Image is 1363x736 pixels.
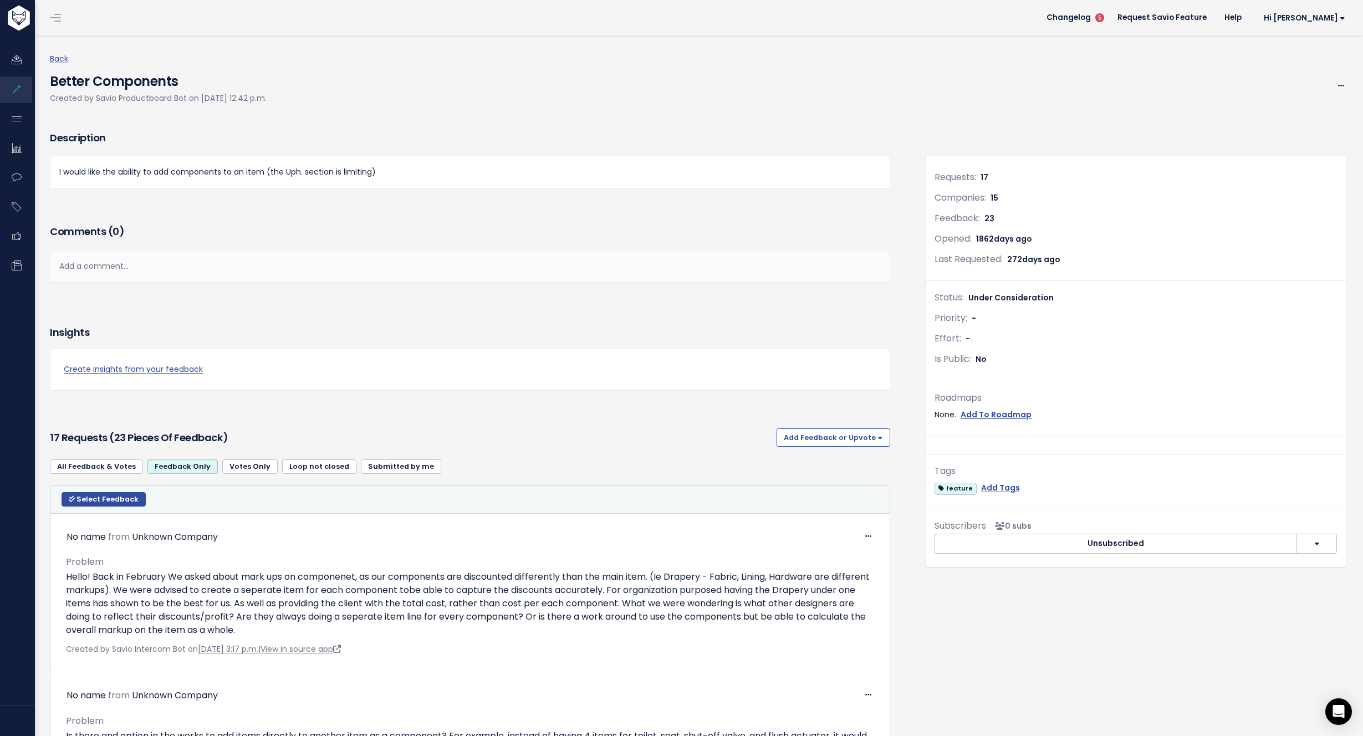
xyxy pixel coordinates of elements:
[935,463,1337,479] div: Tags
[31,18,54,27] div: v 4.0.25
[1264,14,1345,22] span: Hi [PERSON_NAME]
[935,332,961,345] span: Effort:
[935,171,976,183] span: Requests:
[777,428,890,446] button: Add Feedback or Upvote
[981,481,1020,495] a: Add Tags
[108,689,130,702] span: from
[1109,9,1216,26] a: Request Savio Feature
[282,459,356,474] a: Loop not closed
[76,494,139,504] span: Select Feedback
[935,390,1337,406] div: Roadmaps
[50,130,890,146] h3: Description
[961,408,1032,422] a: Add To Roadmap
[935,191,986,204] span: Companies:
[59,165,881,179] p: I would like the ability to add components to an item (the Uph. section is limiting)
[991,192,998,203] span: 15
[198,643,258,655] a: [DATE] 3:17 p.m.
[1216,9,1250,26] a: Help
[50,93,267,104] span: Created by Savio Productboard Bot on [DATE] 12:42 p.m.
[1095,13,1104,22] span: 5
[1325,698,1352,725] div: Open Intercom Messenger
[50,224,890,239] h3: Comments ( )
[18,29,27,38] img: website_grey.svg
[67,530,106,543] span: No name
[935,212,980,224] span: Feedback:
[50,53,68,64] a: Back
[50,459,143,474] a: All Feedback & Votes
[935,352,971,365] span: Is Public:
[132,688,218,704] div: Unknown Company
[935,534,1297,554] button: Unsubscribed
[984,213,994,224] span: 23
[122,65,187,73] div: Keywords by Traffic
[108,530,130,543] span: from
[5,6,91,30] img: logo-white.9d6f32f41409.svg
[981,172,988,183] span: 17
[222,459,278,474] a: Votes Only
[1022,254,1060,265] span: days ago
[935,232,972,245] span: Opened:
[968,292,1054,303] span: Under Consideration
[50,430,772,446] h3: 17 Requests (23 pieces of Feedback)
[994,233,1032,244] span: days ago
[935,291,964,304] span: Status:
[935,253,1003,265] span: Last Requested:
[50,66,267,91] h4: Better Components
[50,250,890,283] div: Add a comment...
[18,18,27,27] img: logo_orange.svg
[42,65,99,73] div: Domain Overview
[64,362,876,376] a: Create insights from your feedback
[972,313,976,324] span: -
[67,689,106,702] span: No name
[1250,9,1354,27] a: Hi [PERSON_NAME]
[110,64,119,73] img: tab_keywords_by_traffic_grey.svg
[361,459,441,474] a: Submitted by me
[966,333,970,344] span: -
[935,483,976,494] span: feature
[66,570,874,637] p: Hello! Back in February We asked about mark ups on componenet, as our components are discounted d...
[66,555,104,568] span: Problem
[30,64,39,73] img: tab_domain_overview_orange.svg
[66,643,341,655] span: Created by Savio Intercom Bot on |
[66,714,104,727] span: Problem
[935,311,967,324] span: Priority:
[62,492,146,507] button: Select Feedback
[113,224,119,238] span: 0
[935,481,976,495] a: feature
[1007,254,1060,265] span: 272
[935,519,986,532] span: Subscribers
[261,643,341,655] a: View in source app
[976,354,987,365] span: No
[976,233,1032,244] span: 1862
[991,520,1032,531] span: <p><strong>Subscribers</strong><br><br> No subscribers yet<br> </p>
[1047,14,1091,22] span: Changelog
[935,408,1337,422] div: None.
[29,29,122,38] div: Domain: [DOMAIN_NAME]
[132,529,218,545] div: Unknown Company
[50,325,89,340] h3: Insights
[147,459,218,474] a: Feedback Only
